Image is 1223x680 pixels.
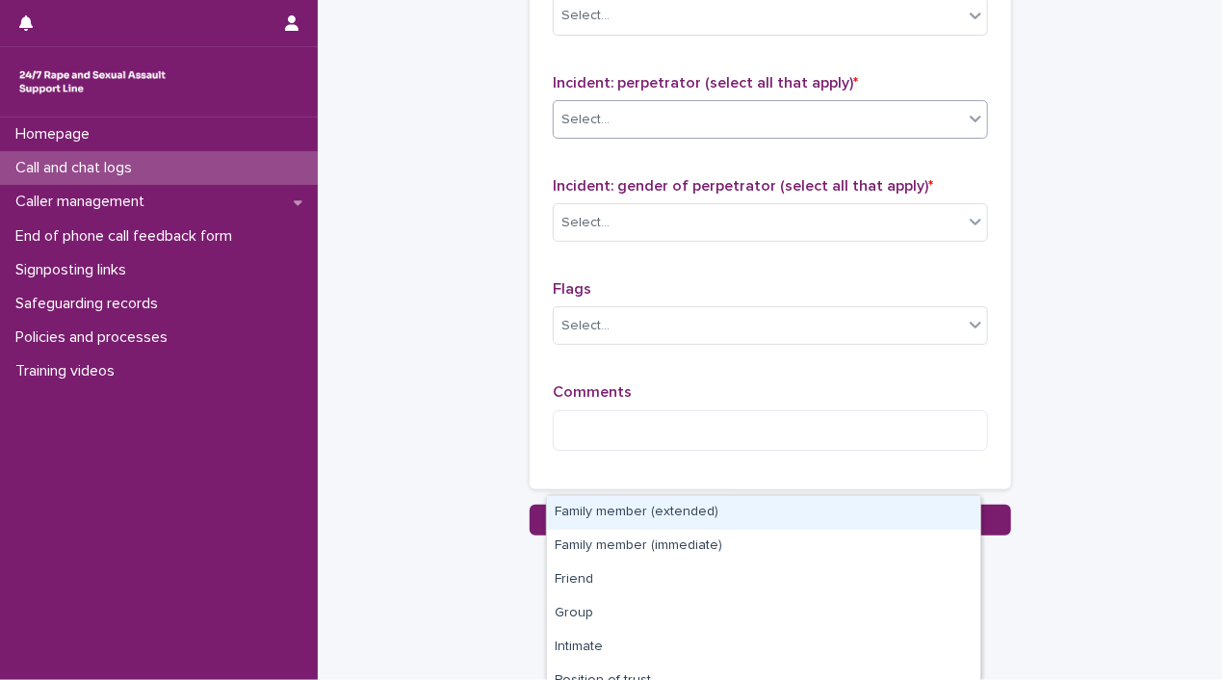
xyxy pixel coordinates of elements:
[547,496,980,530] div: Family member (extended)
[8,295,173,313] p: Safeguarding records
[8,193,160,211] p: Caller management
[547,631,980,665] div: Intimate
[8,227,247,246] p: End of phone call feedback form
[8,362,130,380] p: Training videos
[561,213,610,233] div: Select...
[553,178,933,194] span: Incident: gender of perpetrator (select all that apply)
[561,6,610,26] div: Select...
[15,63,169,101] img: rhQMoQhaT3yELyF149Cw
[8,125,105,144] p: Homepage
[553,281,591,297] span: Flags
[561,110,610,130] div: Select...
[8,261,142,279] p: Signposting links
[547,530,980,563] div: Family member (immediate)
[8,328,183,347] p: Policies and processes
[530,505,1011,536] button: Save
[553,75,858,91] span: Incident: perpetrator (select all that apply)
[547,597,980,631] div: Group
[8,159,147,177] p: Call and chat logs
[561,316,610,336] div: Select...
[547,563,980,597] div: Friend
[553,384,632,400] span: Comments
